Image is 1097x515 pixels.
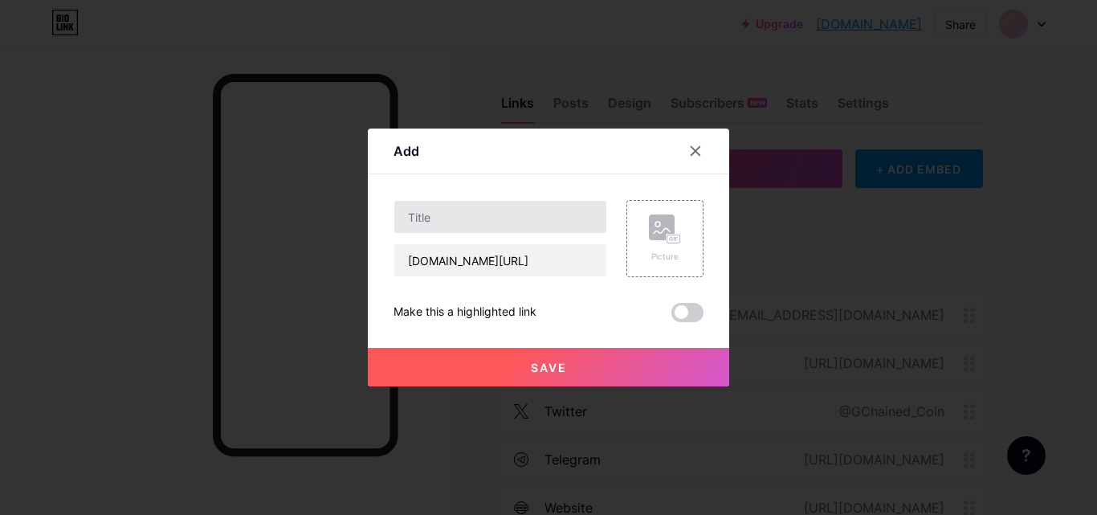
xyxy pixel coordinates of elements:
span: Save [531,361,567,374]
div: Make this a highlighted link [394,303,536,322]
input: URL [394,244,606,276]
input: Title [394,201,606,233]
button: Save [368,348,729,386]
div: Picture [649,251,681,263]
div: Add [394,141,419,161]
